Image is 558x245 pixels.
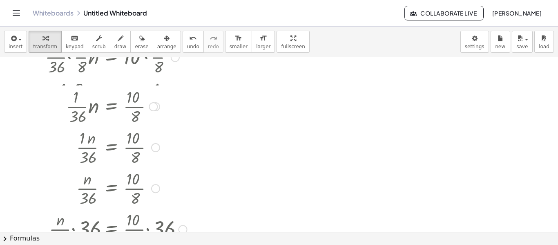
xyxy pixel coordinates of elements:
button: Toggle navigation [10,7,23,20]
button: format_sizesmaller [225,31,252,53]
button: scrub [88,31,110,53]
i: format_size [259,34,267,43]
span: Collaborate Live [411,9,477,17]
span: new [495,44,505,49]
span: insert [9,44,22,49]
button: Collaborate Live [404,6,484,20]
span: settings [465,44,484,49]
button: transform [29,31,62,53]
span: undo [187,44,199,49]
button: undoundo [183,31,204,53]
span: erase [135,44,148,49]
span: transform [33,44,57,49]
button: draw [110,31,131,53]
button: [PERSON_NAME] [485,6,548,20]
span: draw [114,44,127,49]
span: load [539,44,549,49]
span: smaller [230,44,248,49]
button: fullscreen [277,31,309,53]
span: arrange [157,44,176,49]
button: redoredo [203,31,223,53]
button: new [491,31,510,53]
span: larger [256,44,270,49]
button: keyboardkeypad [61,31,88,53]
span: keypad [66,44,84,49]
button: settings [460,31,489,53]
button: arrange [153,31,181,53]
i: undo [189,34,197,43]
button: insert [4,31,27,53]
button: load [534,31,554,53]
i: format_size [234,34,242,43]
i: keyboard [71,34,78,43]
span: scrub [92,44,106,49]
span: redo [208,44,219,49]
button: save [512,31,533,53]
span: save [516,44,528,49]
button: format_sizelarger [252,31,275,53]
a: Whiteboards [33,9,74,17]
i: redo [210,34,217,43]
span: fullscreen [281,44,305,49]
span: [PERSON_NAME] [492,9,542,17]
button: erase [130,31,153,53]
